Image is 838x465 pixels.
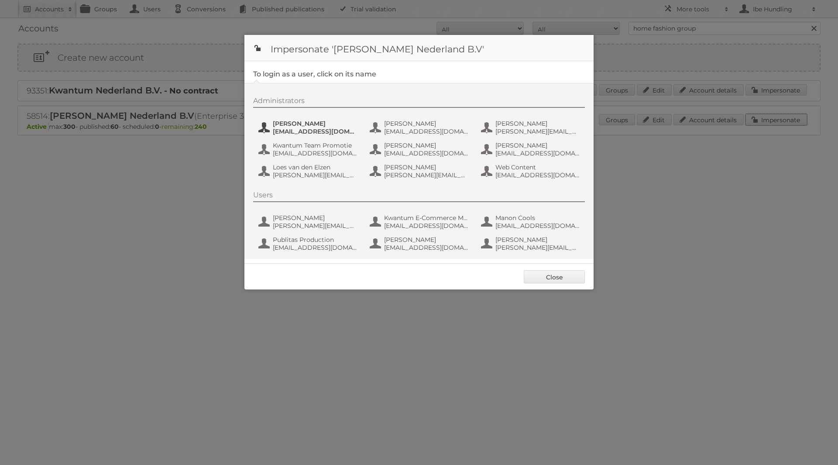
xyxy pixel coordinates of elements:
span: [EMAIL_ADDRESS][DOMAIN_NAME] [495,171,580,179]
span: [PERSON_NAME][EMAIL_ADDRESS][DOMAIN_NAME] [273,171,357,179]
span: [EMAIL_ADDRESS][DOMAIN_NAME] [273,244,357,251]
span: [PERSON_NAME] [273,120,357,127]
button: [PERSON_NAME] [EMAIL_ADDRESS][DOMAIN_NAME] [369,141,471,158]
span: [PERSON_NAME][EMAIL_ADDRESS][DOMAIN_NAME] [384,171,469,179]
div: Administrators [253,96,585,108]
span: Publitas Production [273,236,357,244]
span: [PERSON_NAME][EMAIL_ADDRESS][DOMAIN_NAME] [273,222,357,230]
button: Publitas Production [EMAIL_ADDRESS][DOMAIN_NAME] [258,235,360,252]
button: [PERSON_NAME] [PERSON_NAME][EMAIL_ADDRESS][DOMAIN_NAME] [480,235,583,252]
span: [PERSON_NAME] [495,236,580,244]
span: [EMAIL_ADDRESS][DOMAIN_NAME] [495,222,580,230]
span: [EMAIL_ADDRESS][DOMAIN_NAME] [273,149,357,157]
legend: To login as a user, click on its name [253,70,376,78]
span: [PERSON_NAME] [495,141,580,149]
span: [PERSON_NAME] [384,120,469,127]
button: [PERSON_NAME] [EMAIL_ADDRESS][DOMAIN_NAME] [480,141,583,158]
button: [PERSON_NAME] [EMAIL_ADDRESS][DOMAIN_NAME] [258,119,360,136]
span: [EMAIL_ADDRESS][DOMAIN_NAME] [384,222,469,230]
span: [PERSON_NAME] [384,236,469,244]
span: [EMAIL_ADDRESS][DOMAIN_NAME] [495,149,580,157]
span: Kwantum E-Commerce Marketing [384,214,469,222]
button: [PERSON_NAME] [EMAIL_ADDRESS][DOMAIN_NAME] [369,119,471,136]
span: [EMAIL_ADDRESS][DOMAIN_NAME] [273,127,357,135]
button: [PERSON_NAME] [PERSON_NAME][EMAIL_ADDRESS][DOMAIN_NAME] [258,213,360,231]
button: [PERSON_NAME] [EMAIL_ADDRESS][DOMAIN_NAME] [369,235,471,252]
h1: Impersonate '[PERSON_NAME] Nederland B.V' [244,35,594,61]
span: [PERSON_NAME] [273,214,357,222]
button: Web Content [EMAIL_ADDRESS][DOMAIN_NAME] [480,162,583,180]
div: Users [253,191,585,202]
button: [PERSON_NAME] [PERSON_NAME][EMAIL_ADDRESS][DOMAIN_NAME] [480,119,583,136]
a: Close [524,270,585,283]
button: Kwantum E-Commerce Marketing [EMAIL_ADDRESS][DOMAIN_NAME] [369,213,471,231]
span: [EMAIL_ADDRESS][DOMAIN_NAME] [384,127,469,135]
button: Kwantum Team Promotie [EMAIL_ADDRESS][DOMAIN_NAME] [258,141,360,158]
span: [PERSON_NAME][EMAIL_ADDRESS][DOMAIN_NAME] [495,244,580,251]
button: [PERSON_NAME] [PERSON_NAME][EMAIL_ADDRESS][DOMAIN_NAME] [369,162,471,180]
span: [EMAIL_ADDRESS][DOMAIN_NAME] [384,149,469,157]
span: [PERSON_NAME][EMAIL_ADDRESS][DOMAIN_NAME] [495,127,580,135]
span: Web Content [495,163,580,171]
span: Kwantum Team Promotie [273,141,357,149]
button: Manon Cools [EMAIL_ADDRESS][DOMAIN_NAME] [480,213,583,231]
button: Loes van den Elzen [PERSON_NAME][EMAIL_ADDRESS][DOMAIN_NAME] [258,162,360,180]
span: Loes van den Elzen [273,163,357,171]
span: [EMAIL_ADDRESS][DOMAIN_NAME] [384,244,469,251]
span: [PERSON_NAME] [384,141,469,149]
span: [PERSON_NAME] [384,163,469,171]
span: [PERSON_NAME] [495,120,580,127]
span: Manon Cools [495,214,580,222]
